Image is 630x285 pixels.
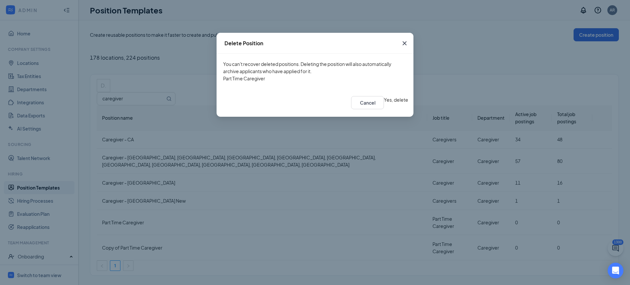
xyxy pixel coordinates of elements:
button: Cancel [351,96,384,109]
button: Yes, delete [384,96,408,103]
span: Part Time Caregiver [223,75,265,81]
span: You can't recover deleted positions. Deleting the position will also automatically archive applic... [223,61,391,74]
div: Open Intercom Messenger [608,263,623,278]
button: Close [396,33,413,54]
div: Delete Position [224,40,263,47]
svg: Cross [401,39,409,47]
